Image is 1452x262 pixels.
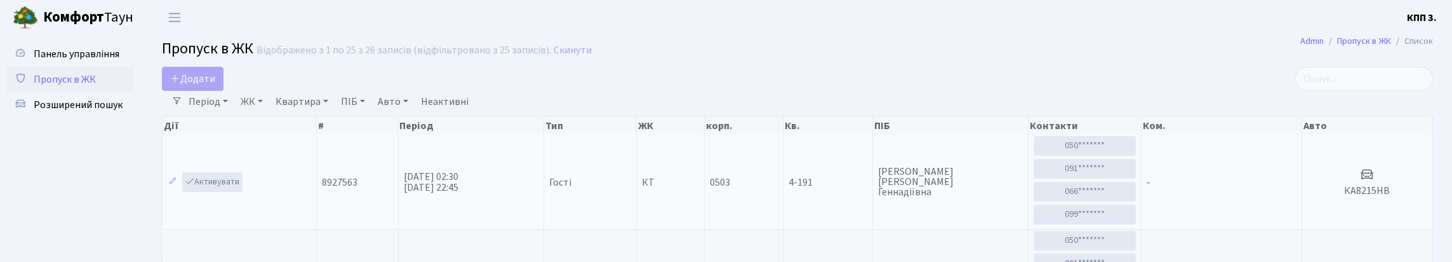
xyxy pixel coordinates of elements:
[236,91,268,113] a: ЖК
[554,45,592,57] a: Скинути
[1391,34,1433,48] li: Список
[1281,28,1452,55] nav: breadcrumb
[710,176,730,190] span: 0503
[789,177,868,188] span: 4-191
[1029,117,1142,135] th: Контакти
[1295,67,1433,91] input: Пошук...
[256,45,551,57] div: Відображено з 1 по 25 з 26 записів (відфільтровано з 25 записів).
[162,67,223,91] a: Додати
[373,91,413,113] a: Авто
[1307,185,1427,197] h5: КА8215НВ
[878,167,1023,197] span: [PERSON_NAME] [PERSON_NAME] Геннадіївна
[1337,34,1391,48] a: Пропуск в ЖК
[170,72,215,86] span: Додати
[873,117,1029,135] th: ПІБ
[1407,11,1437,25] b: КПП 3.
[642,177,699,188] span: КТ
[783,117,874,135] th: Кв.
[416,91,474,113] a: Неактивні
[322,176,357,190] span: 8927563
[163,117,317,135] th: Дії
[404,170,458,195] span: [DATE] 02:30 [DATE] 22:45
[6,67,133,92] a: Пропуск в ЖК
[1300,34,1324,48] a: Admin
[182,172,243,192] a: Активувати
[705,117,783,135] th: корп.
[43,7,104,27] b: Комфорт
[398,117,544,135] th: Період
[13,5,38,31] img: logo.png
[6,92,133,118] a: Розширений пошук
[549,177,571,188] span: Гості
[270,91,333,113] a: Квартира
[637,117,705,135] th: ЖК
[1407,10,1437,25] a: КПП 3.
[1147,176,1150,190] span: -
[34,47,119,61] span: Панель управління
[34,72,96,86] span: Пропуск в ЖК
[162,38,253,60] span: Пропуск в ЖК
[1302,117,1433,135] th: Авто
[1142,117,1302,135] th: Ком.
[34,98,123,112] span: Розширений пошук
[183,91,233,113] a: Період
[336,91,370,113] a: ПІБ
[43,7,133,29] span: Таун
[544,117,637,135] th: Тип
[159,7,190,28] button: Переключити навігацію
[317,117,398,135] th: #
[6,41,133,67] a: Панель управління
